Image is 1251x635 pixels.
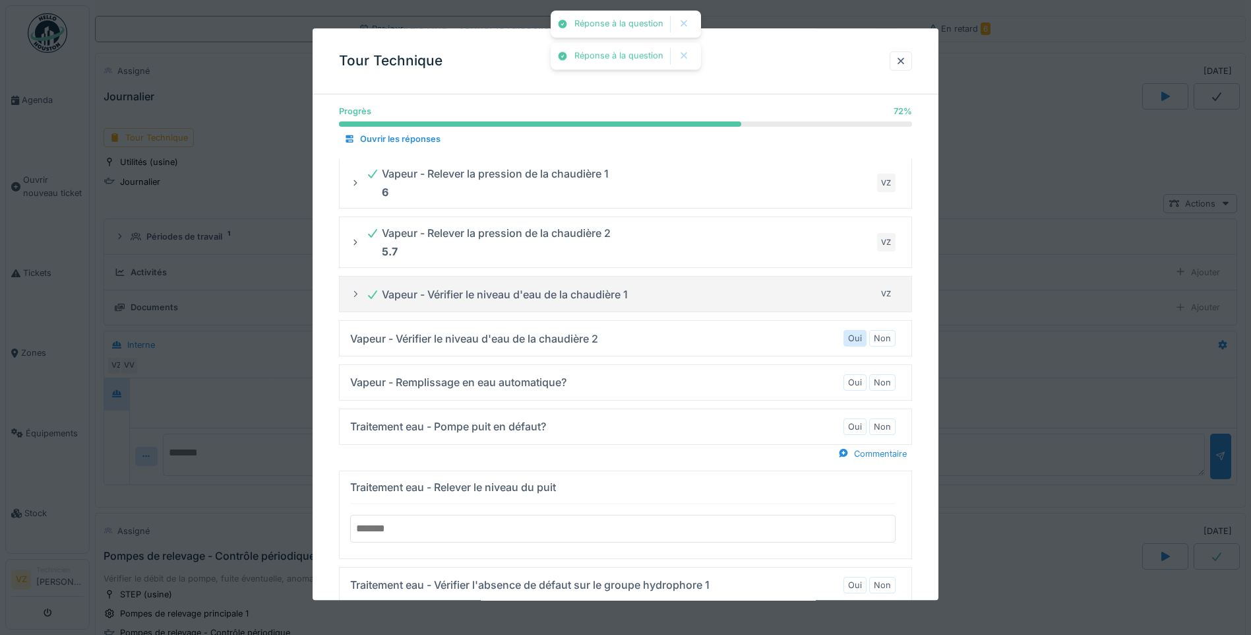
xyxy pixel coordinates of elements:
[345,477,906,553] summary: Traitement eau - Relever le niveau du puit
[345,573,906,597] summary: Traitement eau - Vérifier l'absence de défaut sur le groupe hydrophore 1OuiNon
[350,375,566,391] div: Vapeur - Remplissage en eau automatique?
[366,166,609,201] div: Vapeur - Relever la pression de la chaudière 1
[877,285,896,304] div: VZ
[848,420,862,433] label: Oui
[339,121,912,127] progress: 72 %
[345,223,906,263] summary: Vapeur - Relever la pression de la chaudière 25.7VZ
[382,186,388,199] strong: 6
[350,419,546,435] div: Traitement eau - Pompe puit en défaut?
[345,415,906,439] summary: Traitement eau - Pompe puit en défaut?OuiNon
[339,131,446,149] div: Ouvrir les réponses
[874,579,891,591] label: Non
[350,578,710,593] div: Traitement eau - Vérifier l'absence de défaut sur le groupe hydrophore 1
[877,234,896,252] div: VZ
[345,327,906,351] summary: Vapeur - Vérifier le niveau d'eau de la chaudière 2OuiNon
[350,479,556,495] div: Traitement eau - Relever le niveau du puit
[877,174,896,193] div: VZ
[345,164,906,203] summary: Vapeur - Relever la pression de la chaudière 16VZ
[574,18,663,30] div: Réponse à la question
[848,579,862,591] label: Oui
[874,376,891,389] label: Non
[874,332,891,345] label: Non
[350,331,598,347] div: Vapeur - Vérifier le niveau d'eau de la chaudière 2
[848,376,862,389] label: Oui
[345,370,906,395] summary: Vapeur - Remplissage en eau automatique?OuiNon
[874,420,891,433] label: Non
[366,226,611,260] div: Vapeur - Relever la pression de la chaudière 2
[339,53,442,69] h3: Tour Technique
[345,283,906,307] summary: Vapeur - Vérifier le niveau d'eau de la chaudière 1VZ
[382,246,398,259] strong: 5.7
[894,105,912,117] div: 72 %
[833,445,912,463] div: Commentaire
[366,286,628,302] div: Vapeur - Vérifier le niveau d'eau de la chaudière 1
[339,105,371,117] div: Progrès
[574,51,663,62] div: Réponse à la question
[848,332,862,345] label: Oui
